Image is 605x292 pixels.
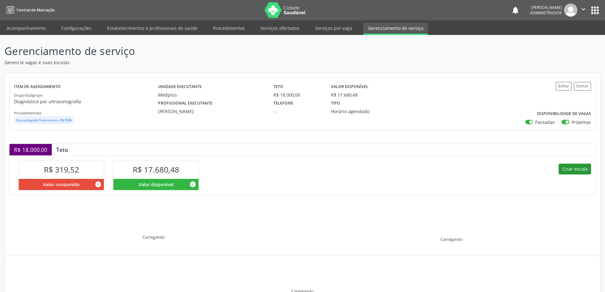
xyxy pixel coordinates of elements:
[331,82,368,92] label: Valor disponível
[311,23,357,34] a: Serviços por vaga
[273,108,322,115] div: --
[17,7,55,13] span: Central de Marcação
[331,92,358,98] div: R$ 17.680,48
[511,6,520,15] button: notifications
[273,82,283,92] label: Teto
[574,82,591,91] button: Excluir
[530,5,562,10] div: [PERSON_NAME]
[138,181,174,188] span: Valor disponível
[564,3,577,17] img: img
[580,6,587,13] i: 
[4,43,422,59] p: Gerenciamento de serviço
[158,98,212,108] label: Profissional executante
[440,237,462,242] div: Carregando
[572,119,591,126] label: Próximas
[143,234,165,240] div: Carregando
[133,164,179,175] span: R$ 17.680,48
[2,23,50,34] a: Acompanhamento
[331,98,340,108] label: Tipo
[14,82,61,92] label: Item de agendamento
[44,164,79,175] span: R$ 319,52
[10,144,52,155] div: R$ 18.000,00
[273,92,322,98] div: R$ 18.000,00
[158,82,202,92] label: Unidade executante
[189,181,196,188] i: Valor disponível para agendamentos feitos para este serviço
[273,98,293,108] label: Telefone
[535,119,555,126] label: Passadas
[331,108,408,115] div: Horário agendado
[14,98,158,105] p: Diagnóstico por ultrasonografia
[256,23,304,34] a: Serviços ofertados
[559,164,591,174] button: Criar escala
[363,23,428,35] a: Gerenciamento de serviço
[4,5,55,15] a: Central de Marcação
[589,5,601,16] button: apps
[556,82,572,91] button: Editar
[17,118,71,122] small: Ecocardiografia Transtoracica - R$ 39,94
[52,146,73,153] div: Teto
[4,59,422,66] p: Gerencie vagas e suas escalas
[95,181,102,188] i: Valor consumido por agendamentos feitos para este serviço
[14,111,41,115] small: Procedimento(s)
[103,23,202,34] a: Estabelecimentos e profissionais de saúde
[14,93,43,98] small: Grupo/Subgrupo
[209,23,249,34] a: Procedimentos
[577,3,589,17] button: 
[158,108,265,115] div: [PERSON_NAME]
[43,181,80,188] span: Valor consumido
[537,109,591,119] label: Disponibilidade de vagas
[158,92,265,98] div: Medplus
[530,10,562,16] span: Administrador
[57,23,96,34] a: Configurações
